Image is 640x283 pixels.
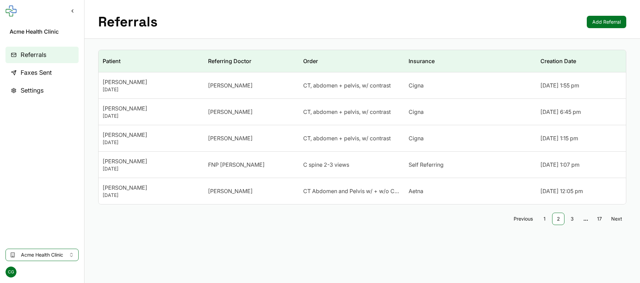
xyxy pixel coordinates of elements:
div: [DATE] [103,139,200,146]
span: [PERSON_NAME] [208,134,253,142]
div: [PERSON_NAME] [103,131,200,139]
span: Faxes Sent [21,68,52,78]
span: Acme Health Clinic [10,27,75,36]
span: CT Abdomen and Pelvis w/ + w/o Contrast [303,187,400,195]
span: CT, abdomen + pelvis, w/ contrast [303,108,391,116]
nav: pagination [98,213,626,225]
span: CG [5,267,16,278]
div: [DATE] [103,86,200,93]
span: CT, abdomen + pelvis, w/ contrast [303,134,391,142]
a: Go to next page [607,213,626,225]
a: Add Referral [587,16,626,28]
div: [PERSON_NAME] [103,184,200,192]
a: 17 [593,213,606,225]
div: [DATE] [103,165,200,172]
h1: Referrals [98,14,158,30]
span: CT, abdomen + pelvis, w/ contrast [303,81,391,90]
span: Aetna [409,187,423,195]
div: [PERSON_NAME] [103,157,200,165]
th: Order [299,50,404,72]
div: [DATE] 6:45 pm [540,108,622,116]
div: [PERSON_NAME] [103,104,200,113]
button: Collapse sidebar [66,5,79,17]
div: [DATE] [103,192,200,199]
div: [DATE] 1:55 pm [540,81,622,90]
span: Cigna [409,134,424,142]
span: [PERSON_NAME] [208,81,253,90]
th: Creation Date [536,50,626,72]
div: [PERSON_NAME] [103,78,200,86]
a: 2 [552,213,564,225]
div: [DATE] 1:15 pm [540,134,622,142]
span: Referrals [21,50,46,60]
span: FNP [PERSON_NAME] [208,161,265,169]
span: Cigna [409,81,424,90]
a: 3 [566,213,578,225]
span: [PERSON_NAME] [208,108,253,116]
span: C spine 2-3 views [303,161,349,169]
th: Patient [99,50,204,72]
a: Go to previous page [510,213,537,225]
span: Cigna [409,108,424,116]
a: Settings [5,82,79,99]
div: [DATE] [103,113,200,119]
a: Referrals [5,47,79,63]
div: [DATE] 12:05 pm [540,187,622,195]
th: Referring Doctor [204,50,299,72]
span: [PERSON_NAME] [208,187,253,195]
th: Insurance [404,50,536,72]
span: Acme Health Clinic [21,251,63,258]
span: Self Referring [409,161,444,169]
div: [DATE] 1:07 pm [540,161,622,169]
span: Previous [514,215,533,222]
span: Settings [21,86,44,95]
a: Faxes Sent [5,64,79,81]
button: Select clinic [5,249,79,261]
a: 1 [538,213,551,225]
span: Next [611,215,622,222]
